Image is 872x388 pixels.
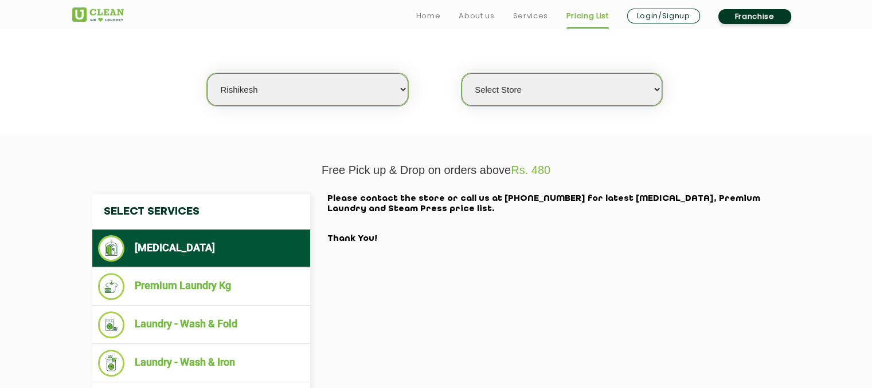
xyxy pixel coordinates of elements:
a: About us [459,9,494,23]
a: Pricing List [566,9,609,23]
a: Login/Signup [627,9,700,23]
h2: Please contact the store or call us at [PHONE_NUMBER] for latest [MEDICAL_DATA], Premium Laundry ... [327,194,780,244]
h4: Select Services [92,194,310,229]
p: Free Pick up & Drop on orders above [72,164,800,177]
li: [MEDICAL_DATA] [98,235,304,262]
img: Dry Cleaning [98,235,125,262]
span: Rs. 480 [511,164,550,176]
a: Franchise [718,9,791,24]
img: Laundry - Wash & Iron [98,350,125,377]
img: Premium Laundry Kg [98,273,125,300]
a: Home [416,9,441,23]
li: Laundry - Wash & Iron [98,350,304,377]
img: Laundry - Wash & Fold [98,311,125,338]
a: Services [513,9,548,23]
li: Premium Laundry Kg [98,273,304,300]
img: UClean Laundry and Dry Cleaning [72,7,124,22]
li: Laundry - Wash & Fold [98,311,304,338]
